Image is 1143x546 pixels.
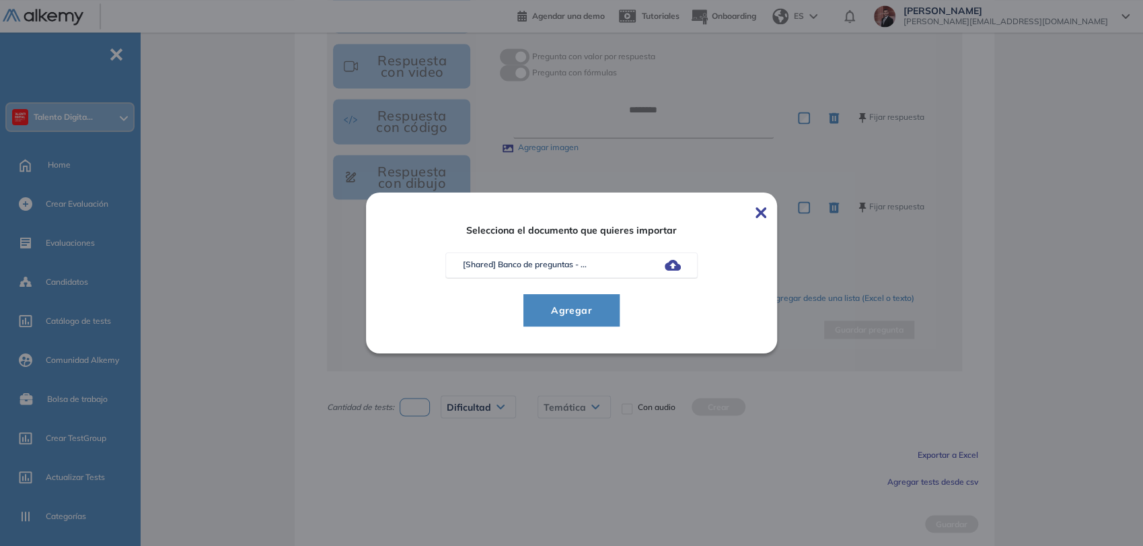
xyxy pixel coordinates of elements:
span: Selecciona el documento que quieres importar [404,225,739,236]
div: Widget de chat [1076,481,1143,546]
button: Agregar [523,294,620,327]
iframe: Chat Widget [1076,481,1143,546]
img: Cerrar [755,207,766,218]
img: Subir archivos [665,260,681,271]
p: [Shared] Banco de preguntas - ... [462,259,586,271]
span: Agregar [540,302,603,318]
